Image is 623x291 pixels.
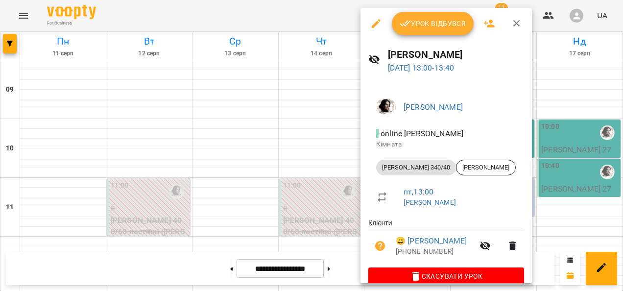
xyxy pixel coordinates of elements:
[376,140,516,149] p: Кімната
[368,218,524,267] ul: Клієнти
[456,163,515,172] span: [PERSON_NAME]
[392,12,474,35] button: Урок відбувся
[376,163,456,172] span: [PERSON_NAME] 340/40
[396,247,474,257] p: [PHONE_NUMBER]
[376,270,516,282] span: Скасувати Урок
[400,18,466,29] span: Урок відбувся
[396,235,467,247] a: 😀 [PERSON_NAME]
[404,102,463,112] a: [PERSON_NAME]
[404,198,456,206] a: [PERSON_NAME]
[456,160,516,175] div: [PERSON_NAME]
[404,187,433,196] a: пт , 13:00
[388,63,455,73] a: [DATE] 13:00-13:40
[368,234,392,258] button: Візит ще не сплачено. Додати оплату?
[388,47,525,62] h6: [PERSON_NAME]
[376,129,465,138] span: - online [PERSON_NAME]
[376,97,396,117] img: e7c1a1403b8f34425dc1a602655f0c4c.png
[368,267,524,285] button: Скасувати Урок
